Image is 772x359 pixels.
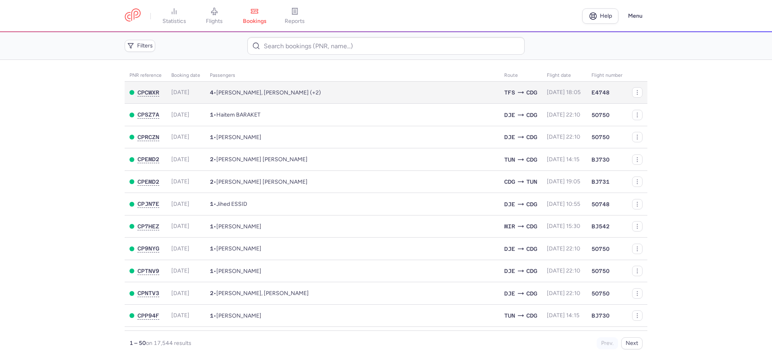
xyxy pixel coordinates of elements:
[216,178,308,185] span: Lotfi KHOUJA BACH, Malek SAKESLI
[210,178,214,185] span: 2
[210,290,214,296] span: 2
[138,290,159,297] button: CPNTV3
[171,111,189,118] span: [DATE]
[138,223,159,230] button: CP7HEZ
[591,111,610,119] span: 5O750
[138,111,159,118] button: CPSZ7A
[526,177,537,186] span: TUN
[210,223,261,230] span: •
[138,178,159,185] button: CPEMD2
[210,134,214,140] span: 1
[591,245,610,253] span: 5O750
[243,18,267,25] span: bookings
[504,88,515,97] span: TFS
[138,134,159,141] button: CPRCZN
[210,268,214,274] span: 1
[247,37,524,55] input: Search bookings (PNR, name...)
[216,111,261,118] span: Haitem BARAKET
[526,222,537,231] span: CDG
[547,156,579,163] span: [DATE] 14:15
[210,223,214,230] span: 1
[623,8,647,24] button: Menu
[154,7,194,25] a: statistics
[210,290,309,297] span: •
[216,134,261,141] span: Mohamed BEN AMMAR
[591,200,610,208] span: 5O748
[526,244,537,253] span: CDG
[166,70,205,82] th: Booking date
[591,178,610,186] span: BJ731
[210,89,321,96] span: •
[216,89,321,96] span: Mehmet CELIK, Selda CELIK, Eren CELIK, Ela Nur Zeynep CELIK
[216,223,261,230] span: Sarra AMARA
[591,267,610,275] span: 5O750
[138,156,159,163] button: CPEMD2
[125,40,155,52] button: Filters
[162,18,186,25] span: statistics
[621,337,643,349] button: Next
[526,133,537,142] span: CDG
[171,290,189,297] span: [DATE]
[526,200,537,209] span: CDG
[210,312,214,319] span: 1
[504,200,515,209] span: DJE
[138,268,159,275] button: CPTNV9
[216,290,309,297] span: Hamza JARBOUI, Hanen JARBOUI
[547,245,580,252] span: [DATE] 22:10
[547,111,580,118] span: [DATE] 22:10
[210,89,214,96] span: 4
[216,268,261,275] span: Theo HORVATH
[171,267,189,274] span: [DATE]
[171,133,189,140] span: [DATE]
[171,201,189,207] span: [DATE]
[129,340,146,347] strong: 1 – 50
[138,290,159,296] span: CPNTV3
[138,134,159,140] span: CPRCZN
[600,13,612,19] span: Help
[171,245,189,252] span: [DATE]
[504,222,515,231] span: MIR
[210,201,214,207] span: 1
[138,89,159,96] button: CPCWXR
[547,133,580,140] span: [DATE] 22:10
[542,70,587,82] th: flight date
[171,223,189,230] span: [DATE]
[210,268,261,275] span: •
[210,156,308,163] span: •
[125,8,141,23] a: CitizenPlane red outlined logo
[504,111,515,119] span: DJE
[138,245,159,252] button: CP9NYG
[146,340,191,347] span: on 17,544 results
[138,312,159,319] button: CPP94F
[137,43,153,49] span: Filters
[499,70,542,82] th: Route
[205,70,499,82] th: Passengers
[504,177,515,186] span: CDG
[504,289,515,298] span: DJE
[547,201,580,207] span: [DATE] 10:55
[526,289,537,298] span: CDG
[210,111,261,118] span: •
[547,267,580,274] span: [DATE] 22:10
[591,312,610,320] span: BJ730
[504,155,515,164] span: TUN
[547,89,581,96] span: [DATE] 18:05
[504,267,515,275] span: DJE
[526,88,537,97] span: CDG
[275,7,315,25] a: reports
[194,7,234,25] a: flights
[597,337,618,349] button: Prev.
[210,111,214,118] span: 1
[504,133,515,142] span: DJE
[587,70,627,82] th: Flight number
[171,178,189,185] span: [DATE]
[210,156,214,162] span: 2
[547,178,580,185] span: [DATE] 19:05
[591,289,610,297] span: 5O750
[591,222,610,230] span: BJ542
[171,156,189,163] span: [DATE]
[171,89,189,96] span: [DATE]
